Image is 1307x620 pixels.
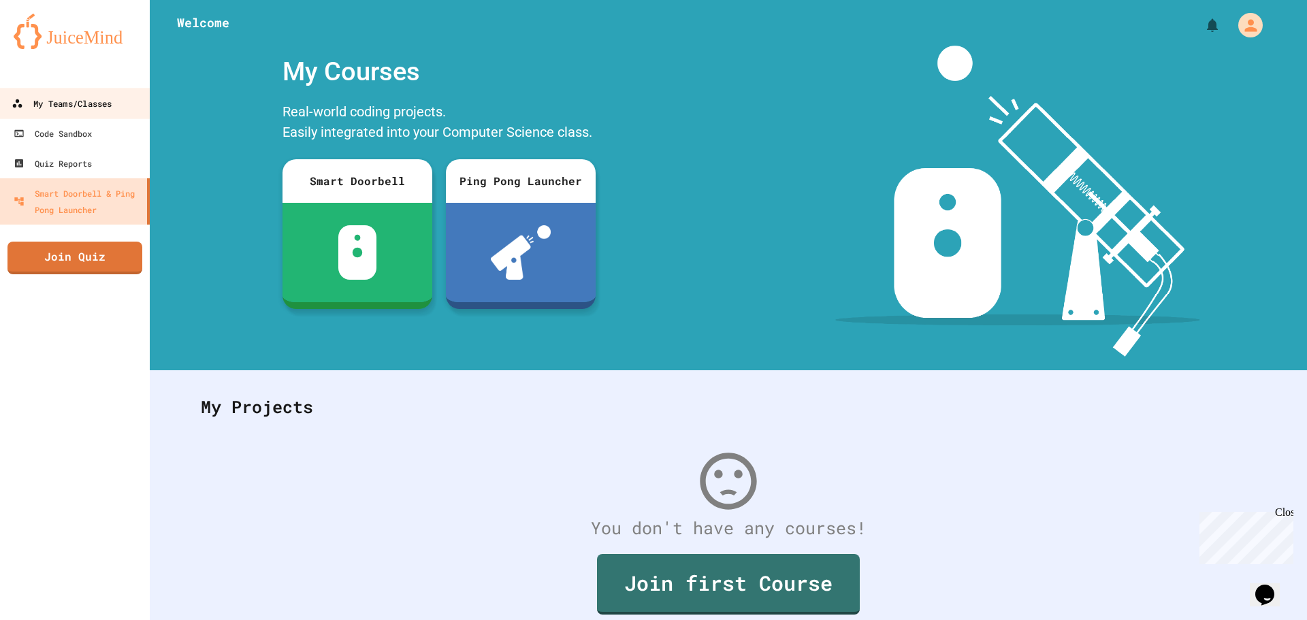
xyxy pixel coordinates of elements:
[446,159,596,203] div: Ping Pong Launcher
[14,155,92,172] div: Quiz Reports
[1179,14,1224,37] div: My Notifications
[491,225,551,280] img: ppl-with-ball.png
[5,5,94,86] div: Chat with us now!Close
[1224,10,1266,41] div: My Account
[187,380,1270,434] div: My Projects
[276,46,602,98] div: My Courses
[7,242,142,274] a: Join Quiz
[1250,566,1293,606] iframe: chat widget
[187,515,1270,541] div: You don't have any courses!
[14,14,136,49] img: logo-orange.svg
[338,225,377,280] img: sdb-white.svg
[597,554,860,615] a: Join first Course
[14,125,92,142] div: Code Sandbox
[276,98,602,149] div: Real-world coding projects. Easily integrated into your Computer Science class.
[283,159,432,203] div: Smart Doorbell
[835,46,1200,357] img: banner-image-my-projects.png
[14,185,142,218] div: Smart Doorbell & Ping Pong Launcher
[1194,506,1293,564] iframe: chat widget
[12,95,112,112] div: My Teams/Classes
